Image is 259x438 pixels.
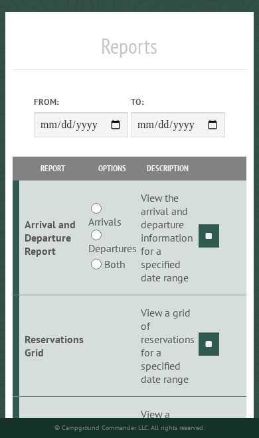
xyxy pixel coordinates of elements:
[19,295,86,397] td: Reservations Grid
[19,157,86,180] th: Report
[139,295,197,397] td: View a grid of reservations for a specified date range
[139,181,197,295] td: View the arrival and departure information for a specified date range
[104,256,125,272] label: Both
[54,423,205,432] small: © Campground Commander LLC. All rights reserved.
[131,96,225,108] label: To:
[88,214,122,230] label: Arrivals
[34,96,128,108] label: From:
[19,181,86,295] td: Arrival and Departure Report
[13,33,246,70] h1: Reports
[139,157,197,180] th: Description
[86,157,138,180] th: Options
[88,240,137,256] label: Departures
